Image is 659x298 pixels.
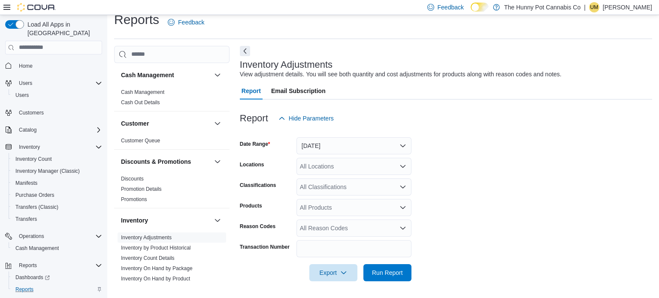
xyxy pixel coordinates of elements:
span: Purchase Orders [15,192,54,199]
span: Catalog [19,126,36,133]
a: Cash Management [12,243,62,253]
div: Cash Management [114,87,230,111]
span: Manifests [15,180,37,187]
a: Inventory by Product Historical [121,245,191,251]
button: Users [15,78,36,88]
a: Cash Management [121,89,164,95]
label: Date Range [240,141,270,147]
span: Inventory [15,142,102,152]
div: Customer [114,135,230,149]
span: Reports [19,262,37,269]
span: Purchase Orders [12,190,102,200]
a: Dashboards [12,272,53,283]
p: | [584,2,586,12]
span: Users [19,80,32,87]
span: Transfers [12,214,102,224]
button: Inventory Count [9,153,106,165]
a: Customer Queue [121,138,160,144]
button: Catalog [15,125,40,135]
button: Inventory [15,142,43,152]
a: Dashboards [9,271,106,283]
button: Open list of options [399,184,406,190]
button: Users [9,89,106,101]
span: Reports [12,284,102,295]
span: Reports [15,286,33,293]
span: Cash Management [15,245,59,252]
a: Users [12,90,32,100]
span: Run Report [372,268,403,277]
span: Users [12,90,102,100]
span: Load All Apps in [GEOGRAPHIC_DATA] [24,20,102,37]
button: Cash Management [9,242,106,254]
button: Operations [15,231,48,241]
h3: Customer [121,119,149,128]
span: Transfers (Classic) [12,202,102,212]
span: Email Subscription [271,82,326,99]
img: Cova [17,3,56,12]
button: Inventory [2,141,106,153]
button: Transfers [9,213,106,225]
label: Classifications [240,182,276,189]
span: Users [15,92,29,99]
span: Cash Out Details [121,99,160,106]
a: Inventory On Hand by Package [121,265,193,271]
span: Inventory Count [15,156,52,163]
span: Promotion Details [121,186,162,193]
button: Manifests [9,177,106,189]
span: Inventory Manager (Classic) [15,168,80,175]
label: Reason Codes [240,223,275,230]
a: Inventory Manager (Classic) [12,166,83,176]
button: Export [309,264,357,281]
button: Transfers (Classic) [9,201,106,213]
span: Customers [19,109,44,116]
button: Home [2,60,106,72]
a: Inventory Count [12,154,55,164]
button: Customer [121,119,211,128]
span: Manifests [12,178,102,188]
span: Operations [15,231,102,241]
span: Inventory Adjustments [121,234,172,241]
a: Inventory Transactions [121,286,173,292]
span: Inventory On Hand by Product [121,275,190,282]
button: Operations [2,230,106,242]
button: Inventory Manager (Classic) [9,165,106,177]
span: Customers [15,107,102,118]
h3: Inventory Adjustments [240,60,333,70]
button: Discounts & Promotions [121,157,211,166]
button: Open list of options [399,225,406,232]
h1: Reports [114,11,159,28]
div: Discounts & Promotions [114,174,230,208]
button: [DATE] [296,137,411,154]
span: Inventory Count Details [121,255,175,262]
button: Purchase Orders [9,189,106,201]
button: Cash Management [212,70,223,80]
span: Transfers [15,216,37,223]
h3: Inventory [121,216,148,225]
input: Dark Mode [471,3,489,12]
span: UM [590,2,599,12]
span: Inventory by Product Historical [121,244,191,251]
span: Catalog [15,125,102,135]
span: Cash Management [121,89,164,96]
label: Products [240,202,262,209]
p: The Hunny Pot Cannabis Co [504,2,580,12]
button: Discounts & Promotions [212,157,223,167]
span: Feedback [178,18,204,27]
span: Transfers (Classic) [15,204,58,211]
button: Inventory [121,216,211,225]
button: Catalog [2,124,106,136]
div: Uldarico Maramo [589,2,599,12]
button: Open list of options [399,163,406,170]
span: Inventory Transactions [121,286,173,292]
span: Cash Management [12,243,102,253]
button: Inventory [212,215,223,226]
label: Locations [240,161,264,168]
label: Transaction Number [240,244,290,250]
a: Promotion Details [121,186,162,192]
button: Customer [212,118,223,129]
span: Operations [19,233,44,240]
a: Discounts [121,176,144,182]
span: Report [242,82,261,99]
